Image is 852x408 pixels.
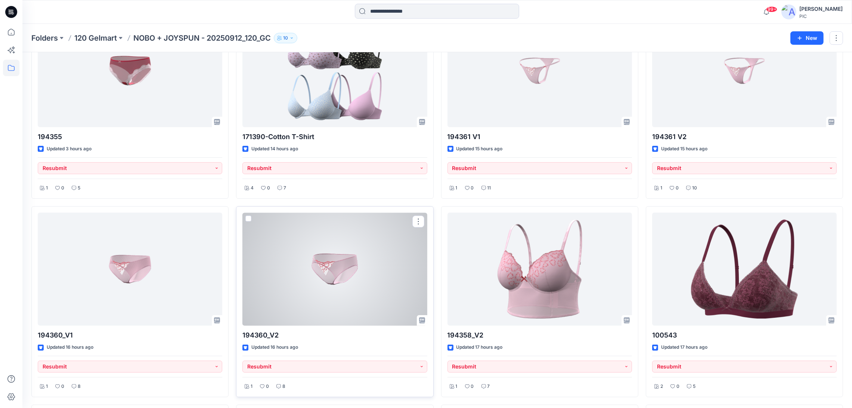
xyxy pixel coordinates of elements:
[660,184,662,192] p: 1
[676,184,679,192] p: 0
[274,33,297,43] button: 10
[652,213,837,326] a: 100543
[47,343,93,351] p: Updated 16 hours ago
[456,383,458,390] p: 1
[282,383,285,390] p: 8
[487,184,491,192] p: 11
[251,343,298,351] p: Updated 16 hours ago
[266,383,269,390] p: 0
[447,132,632,142] p: 194361 V1
[447,213,632,326] a: 194358_V2
[61,383,64,390] p: 0
[652,132,837,142] p: 194361 V2
[471,383,474,390] p: 0
[781,4,796,19] img: avatar
[46,383,48,390] p: 1
[790,31,824,45] button: New
[284,184,286,192] p: 7
[242,14,427,127] a: 171390-Cotton T-Shirt
[78,383,81,390] p: 8
[251,145,298,153] p: Updated 14 hours ago
[676,383,679,390] p: 0
[242,330,427,340] p: 194360_V2
[46,184,48,192] p: 1
[447,330,632,340] p: 194358_V2
[267,184,270,192] p: 0
[652,14,837,127] a: 194361 V2
[661,343,707,351] p: Updated 17 hours ago
[799,4,843,13] div: [PERSON_NAME]
[766,6,777,12] span: 99+
[38,330,222,340] p: 194360_V1
[471,184,474,192] p: 0
[78,184,80,192] p: 5
[251,184,254,192] p: 4
[31,33,58,43] a: Folders
[456,184,458,192] p: 1
[61,184,64,192] p: 0
[74,33,117,43] a: 120 Gelmart
[456,343,503,351] p: Updated 17 hours ago
[799,13,843,19] div: PIC
[38,213,222,326] a: 194360_V1
[133,33,271,43] p: NOBO + JOYSPUN - 20250912_120_GC
[38,132,222,142] p: 194355
[660,383,663,390] p: 2
[652,330,837,340] p: 100543
[242,213,427,326] a: 194360_V2
[242,132,427,142] p: 171390-Cotton T-Shirt
[251,383,252,390] p: 1
[661,145,707,153] p: Updated 15 hours ago
[456,145,503,153] p: Updated 15 hours ago
[47,145,92,153] p: Updated 3 hours ago
[487,383,490,390] p: 7
[693,383,695,390] p: 5
[447,14,632,127] a: 194361 V1
[283,34,288,42] p: 10
[38,14,222,127] a: 194355
[692,184,697,192] p: 10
